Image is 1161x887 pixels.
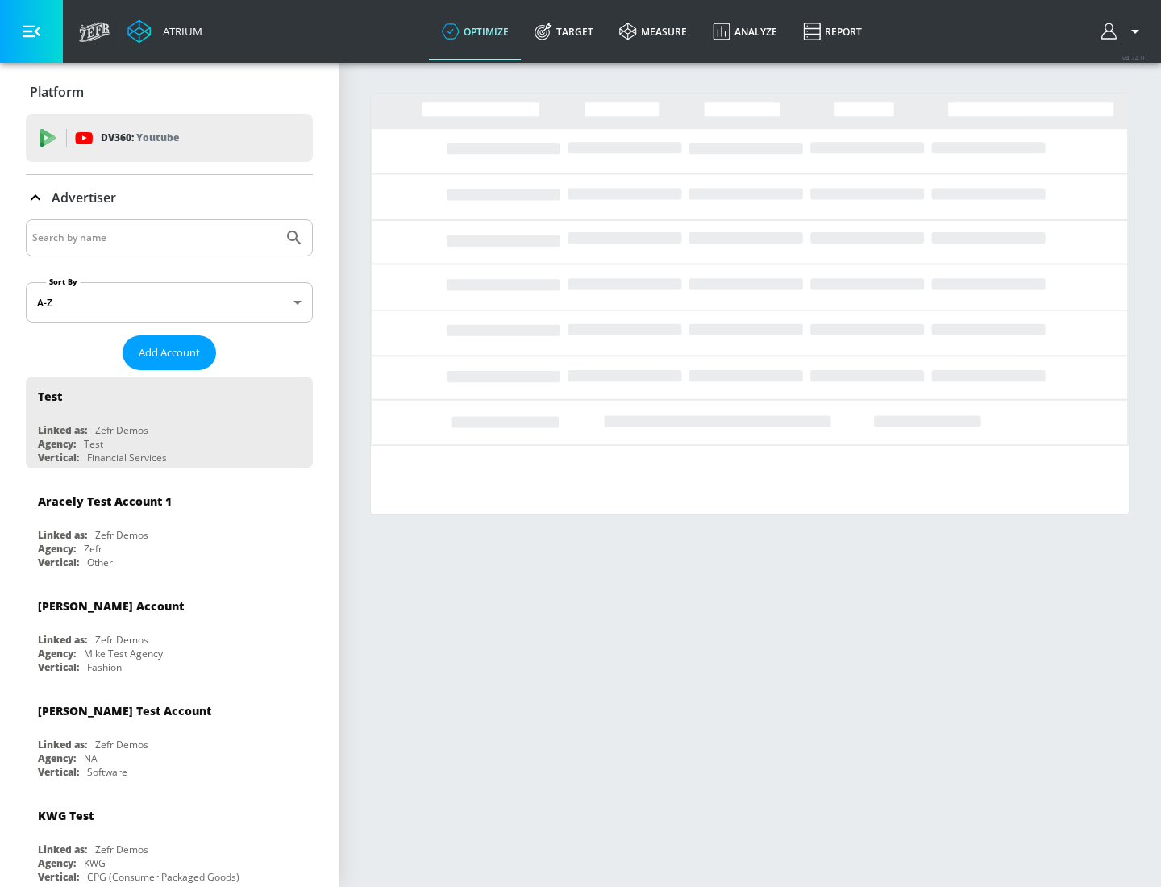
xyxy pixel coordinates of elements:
div: DV360: Youtube [26,114,313,162]
div: Zefr Demos [95,528,148,542]
a: Target [522,2,606,60]
div: Vertical: [38,556,79,569]
span: Add Account [139,344,200,362]
div: Linked as: [38,528,87,542]
div: KWG Test [38,808,94,823]
a: measure [606,2,700,60]
a: Atrium [127,19,202,44]
div: Zefr Demos [95,423,148,437]
div: A-Z [26,282,313,323]
a: optimize [429,2,522,60]
div: Vertical: [38,765,79,779]
div: Vertical: [38,870,79,884]
div: Aracely Test Account 1Linked as:Zefr DemosAgency:ZefrVertical:Other [26,481,313,573]
div: [PERSON_NAME] AccountLinked as:Zefr DemosAgency:Mike Test AgencyVertical:Fashion [26,586,313,678]
div: CPG (Consumer Packaged Goods) [87,870,239,884]
div: Agency: [38,437,76,451]
div: [PERSON_NAME] Test AccountLinked as:Zefr DemosAgency:NAVertical:Software [26,691,313,783]
p: Youtube [136,129,179,146]
div: Vertical: [38,660,79,674]
div: Zefr Demos [95,738,148,752]
div: TestLinked as:Zefr DemosAgency:TestVertical:Financial Services [26,377,313,468]
button: Add Account [123,335,216,370]
div: Mike Test Agency [84,647,163,660]
div: Zefr Demos [95,633,148,647]
span: v 4.24.0 [1122,53,1145,62]
div: Linked as: [38,633,87,647]
div: Agency: [38,542,76,556]
div: Agency: [38,647,76,660]
div: Test [84,437,103,451]
div: Aracely Test Account 1 [38,493,172,509]
input: Search by name [32,227,277,248]
a: Analyze [700,2,790,60]
div: Zefr Demos [95,843,148,856]
div: Vertical: [38,451,79,464]
div: Other [87,556,113,569]
div: Test [38,389,62,404]
p: Platform [30,83,84,101]
div: [PERSON_NAME] Account [38,598,184,614]
div: Linked as: [38,738,87,752]
div: Fashion [87,660,122,674]
div: Software [87,765,127,779]
div: Atrium [156,24,202,39]
p: Advertiser [52,189,116,206]
a: Report [790,2,875,60]
div: Linked as: [38,843,87,856]
label: Sort By [46,277,81,287]
div: [PERSON_NAME] Test Account [38,703,211,718]
div: Advertiser [26,175,313,220]
div: KWG [84,856,106,870]
p: DV360: [101,129,179,147]
div: Linked as: [38,423,87,437]
div: Platform [26,69,313,115]
div: Zefr [84,542,102,556]
div: NA [84,752,98,765]
div: Agency: [38,752,76,765]
div: Agency: [38,856,76,870]
div: Financial Services [87,451,167,464]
